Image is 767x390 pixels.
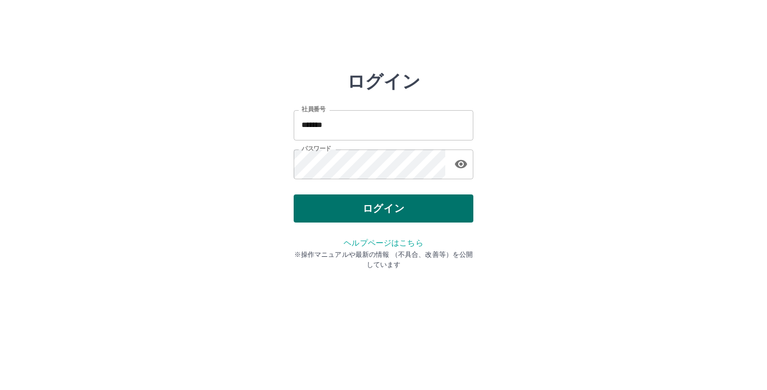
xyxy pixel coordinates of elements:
[344,238,423,247] a: ヘルプページはこちら
[294,194,473,223] button: ログイン
[294,250,473,270] p: ※操作マニュアルや最新の情報 （不具合、改善等）を公開しています
[302,105,325,114] label: 社員番号
[347,71,421,92] h2: ログイン
[302,144,331,153] label: パスワード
